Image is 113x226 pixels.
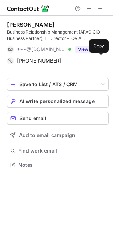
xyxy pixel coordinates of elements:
[7,78,109,91] button: save-profile-one-click
[19,132,75,138] span: Add to email campaign
[7,112,109,125] button: Send email
[7,146,109,156] button: Find work email
[7,129,109,142] button: Add to email campaign
[19,99,95,104] span: AI write personalized message
[17,58,61,64] span: [PHONE_NUMBER]
[19,82,96,87] div: Save to List / ATS / CRM
[18,148,106,154] span: Find work email
[7,21,54,28] div: [PERSON_NAME]
[75,46,103,53] button: Reveal Button
[18,162,106,168] span: Notes
[17,46,66,53] span: ***@[DOMAIN_NAME]
[7,4,49,13] img: ContactOut v5.3.10
[7,29,109,42] div: Business Relationship Management (APAC CIO Business Partner), IT Director - IQVIA [GEOGRAPHIC_DATA]
[7,95,109,108] button: AI write personalized message
[19,115,46,121] span: Send email
[7,160,109,170] button: Notes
